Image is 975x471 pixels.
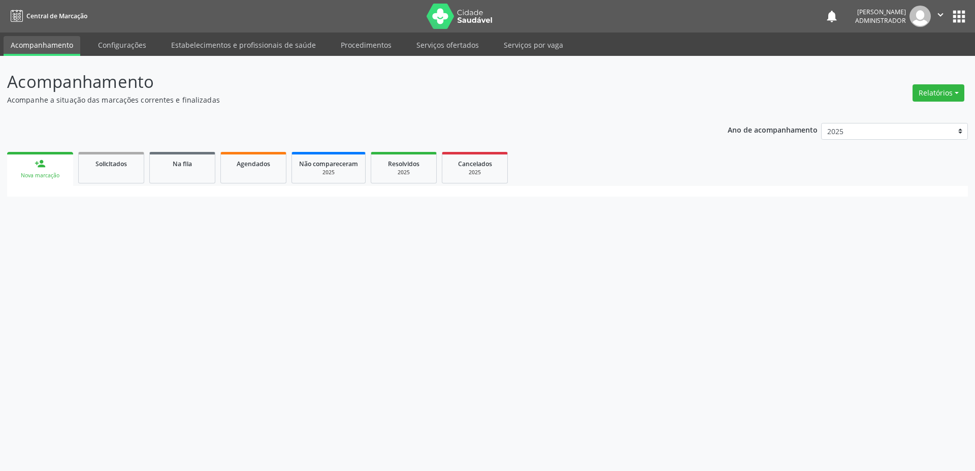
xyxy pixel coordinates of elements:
i:  [935,9,946,20]
span: Solicitados [95,160,127,168]
span: Cancelados [458,160,492,168]
a: Procedimentos [334,36,399,54]
button:  [931,6,950,27]
div: Nova marcação [14,172,66,179]
div: 2025 [299,169,358,176]
button: apps [950,8,968,25]
img: img [909,6,931,27]
a: Estabelecimentos e profissionais de saúde [164,36,323,54]
span: Não compareceram [299,160,358,168]
span: Agendados [237,160,270,168]
div: person_add [35,158,46,169]
p: Acompanhamento [7,69,679,95]
span: Central de Marcação [26,12,87,20]
a: Serviços por vaga [497,36,570,54]
div: [PERSON_NAME] [855,8,906,16]
span: Administrador [855,16,906,25]
button: notifications [825,9,839,23]
a: Acompanhamento [4,36,80,56]
button: Relatórios [913,84,964,102]
p: Acompanhe a situação das marcações correntes e finalizadas [7,95,679,105]
span: Resolvidos [388,160,419,168]
p: Ano de acompanhamento [728,123,818,136]
a: Serviços ofertados [409,36,486,54]
span: Na fila [173,160,192,168]
a: Central de Marcação [7,8,87,24]
div: 2025 [449,169,500,176]
a: Configurações [91,36,153,54]
div: 2025 [378,169,429,176]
